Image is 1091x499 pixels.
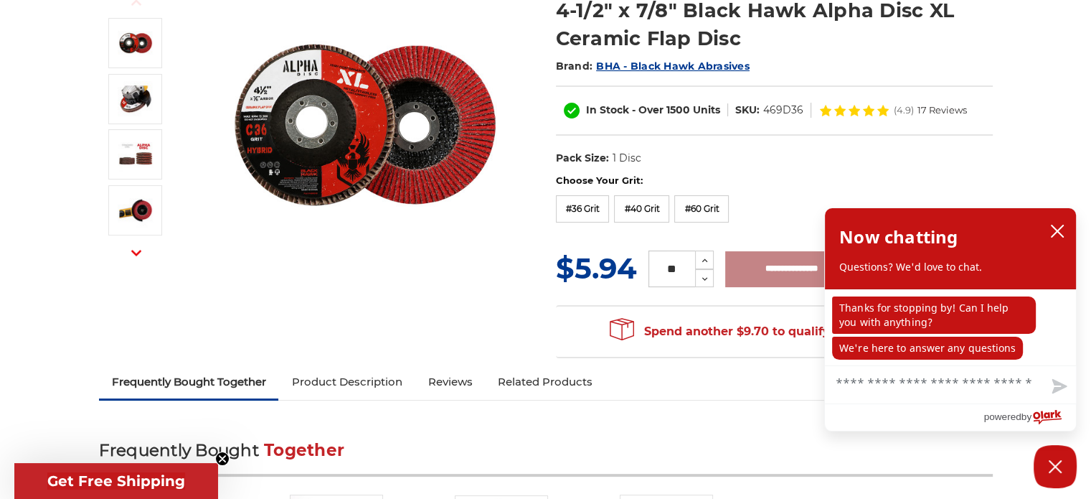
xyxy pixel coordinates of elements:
[215,452,230,466] button: Close teaser
[586,103,629,116] span: In Stock
[632,103,663,116] span: - Over
[832,297,1036,334] p: Thanks for stopping by! Can I help you with anything?
[824,207,1077,432] div: olark chatbox
[118,192,154,228] img: ceramic flap disc angle grinder
[1034,445,1077,488] button: Close Chatbox
[556,151,609,166] dt: Pack Size:
[894,106,914,115] span: (4.9)
[485,366,605,398] a: Related Products
[118,25,154,61] img: 4.5" BHA Alpha Disc
[917,106,967,115] span: 17 Reviews
[612,151,641,166] dd: 1 Disc
[119,237,154,268] button: Next
[1021,408,1031,426] span: by
[596,60,750,73] a: BHA - Black Hawk Abrasives
[1046,220,1069,242] button: close chatbox
[99,440,259,460] span: Frequently Bought
[556,60,593,73] span: Brand:
[983,404,1076,431] a: Powered by Olark
[99,366,279,398] a: Frequently Bought Together
[666,103,690,116] span: 1500
[556,174,993,188] label: Choose Your Grit:
[825,289,1076,365] div: chat
[118,136,154,172] img: 4-1/2" x 7/8" Black Hawk Alpha Disc XL Ceramic Flap Disc
[983,408,1021,426] span: powered
[278,366,415,398] a: Product Description
[832,337,1023,360] p: We're here to answer any questions
[763,103,803,118] dd: 469D36
[14,463,218,499] div: Get Free ShippingClose teaser
[47,472,185,490] span: Get Free Shipping
[693,103,720,116] span: Units
[556,251,637,286] span: $5.94
[839,223,958,251] h2: Now chatting
[610,325,938,338] span: Spend another $9.70 to qualify for free shipping!
[1040,370,1076,404] button: Send message
[415,366,485,398] a: Reviews
[264,440,344,460] span: Together
[735,103,760,118] dt: SKU:
[839,260,1062,274] p: Questions? We'd love to chat.
[118,81,154,117] img: Alpha disc angle grinder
